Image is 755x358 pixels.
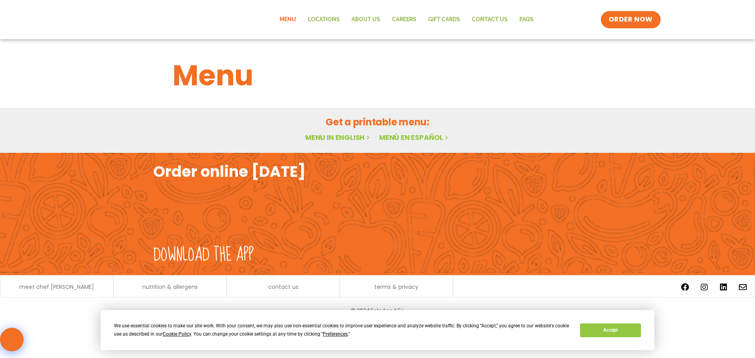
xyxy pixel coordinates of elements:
div: We use essential cookies to make our site work. With your consent, we may also use non-essential ... [114,322,571,338]
a: meet chef [PERSON_NAME] [19,284,94,290]
h2: Get a printable menu: [173,115,582,129]
img: google_play [495,185,602,244]
a: FAQs [514,11,540,29]
span: Cookie Policy [163,331,191,337]
a: About Us [346,11,386,29]
span: Preferences [323,331,348,337]
img: wpChatIcon [1,329,23,351]
span: ORDER NOW [609,15,653,24]
img: fork [153,181,271,240]
a: contact us [268,284,298,290]
a: Menú en español [379,132,450,142]
img: appstore [379,185,486,244]
img: new-SAG-logo-768×292 [94,4,212,35]
a: nutrition & allergens [142,284,198,290]
h2: Download the app [153,244,254,266]
h2: Order online [DATE] [153,162,306,181]
a: ORDER NOW [601,11,661,28]
a: GIFT CARDS [422,11,466,29]
button: Accept [580,323,641,337]
a: Menu [274,11,302,29]
nav: Menu [274,11,540,29]
h1: Menu [173,54,582,97]
div: Cookie Consent Prompt [101,310,654,350]
a: Contact Us [466,11,514,29]
p: © 2024 Salad and Go [157,305,598,316]
a: terms & privacy [374,284,418,290]
a: Careers [386,11,422,29]
a: Menu in English [305,132,371,142]
a: Locations [302,11,346,29]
